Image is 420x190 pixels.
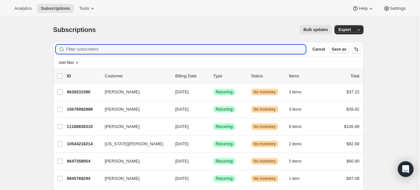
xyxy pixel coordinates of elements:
p: 9845768294 [67,175,100,182]
button: [PERSON_NAME] [101,87,166,97]
span: [PERSON_NAME] [105,123,140,130]
p: Total [350,73,359,79]
p: 11188830310 [67,123,100,130]
span: [PERSON_NAME] [105,89,140,95]
button: [US_STATE][PERSON_NAME] [101,139,166,149]
button: Help [348,4,378,13]
div: Open Intercom Messenger [398,161,413,177]
button: [PERSON_NAME] [101,156,166,166]
button: 1 item [289,174,307,183]
span: [DATE] [175,176,189,181]
div: Type [213,73,246,79]
p: Billing Date [175,73,208,79]
span: No inventory [254,124,276,129]
p: 9639231590 [67,89,100,95]
span: [DATE] [175,89,189,94]
span: Recurring [216,124,233,129]
button: Save as [329,45,349,53]
span: No inventory [254,107,276,112]
span: Subscriptions [41,6,70,11]
button: Cancel [310,45,328,53]
span: Subscriptions [53,26,96,33]
span: $97.08 [347,176,360,181]
span: No inventory [254,89,276,95]
div: 10678992998[PERSON_NAME][DATE]SuccessRecurringWarningNo inventory3 items$39.92 [67,105,360,114]
span: Recurring [216,176,233,181]
button: Export [334,25,355,34]
span: Bulk updates [303,27,328,32]
button: Add filter [56,59,82,67]
span: Save as [332,47,347,52]
span: Cancel [312,47,325,52]
button: Subscriptions [37,4,74,13]
span: Recurring [216,89,233,95]
button: Bulk updates [299,25,332,34]
span: [PERSON_NAME] [105,106,140,113]
span: Analytics [14,6,32,11]
div: IDCustomerBilling DateTypeStatusItemsTotal [67,73,360,79]
span: $39.92 [347,107,360,112]
div: 10544218214[US_STATE][PERSON_NAME][DATE]SuccessRecurringWarningNo inventory2 items$92.88 [67,139,360,149]
span: $106.88 [344,124,360,129]
span: Recurring [216,107,233,112]
span: $37.22 [347,89,360,94]
p: Status [251,73,284,79]
span: 2 items [289,141,302,147]
span: Recurring [216,141,233,147]
span: [US_STATE][PERSON_NAME] [105,141,163,147]
span: Export [338,27,351,32]
button: Tools [75,4,100,13]
div: 11188830310[PERSON_NAME][DATE]SuccessRecurringWarningNo inventory8 items$106.88 [67,122,360,131]
div: 9639231590[PERSON_NAME][DATE]SuccessRecurringWarningNo inventory3 items$37.22 [67,87,360,97]
button: [PERSON_NAME] [101,121,166,132]
span: Recurring [216,159,233,164]
span: 1 item [289,176,300,181]
p: 9647358054 [67,158,100,165]
button: 8 items [289,122,309,131]
input: Filter subscribers [66,45,306,54]
button: [PERSON_NAME] [101,173,166,184]
div: 9647358054[PERSON_NAME][DATE]SuccessRecurringWarningNo inventory5 items$60.90 [67,157,360,166]
span: 3 items [289,107,302,112]
span: $92.88 [347,141,360,146]
span: No inventory [254,176,276,181]
p: 10544218214 [67,141,100,147]
button: Sort the results [352,45,361,54]
span: $60.90 [347,159,360,164]
span: [PERSON_NAME] [105,158,140,165]
p: 10678992998 [67,106,100,113]
span: 5 items [289,159,302,164]
span: 3 items [289,89,302,95]
button: Analytics [10,4,36,13]
span: [DATE] [175,141,189,146]
span: [DATE] [175,107,189,112]
span: [DATE] [175,159,189,164]
span: No inventory [254,159,276,164]
p: Customer [105,73,170,79]
button: [PERSON_NAME] [101,104,166,115]
span: Settings [390,6,406,11]
span: Tools [79,6,89,11]
div: 9845768294[PERSON_NAME][DATE]SuccessRecurringWarningNo inventory1 item$97.08 [67,174,360,183]
button: 5 items [289,157,309,166]
span: Add filter [59,60,74,65]
p: ID [67,73,100,79]
span: 8 items [289,124,302,129]
button: 2 items [289,139,309,149]
span: Help [359,6,367,11]
span: [DATE] [175,124,189,129]
button: 3 items [289,87,309,97]
span: [PERSON_NAME] [105,175,140,182]
button: Settings [380,4,410,13]
button: 3 items [289,105,309,114]
div: Items [289,73,322,79]
span: No inventory [254,141,276,147]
